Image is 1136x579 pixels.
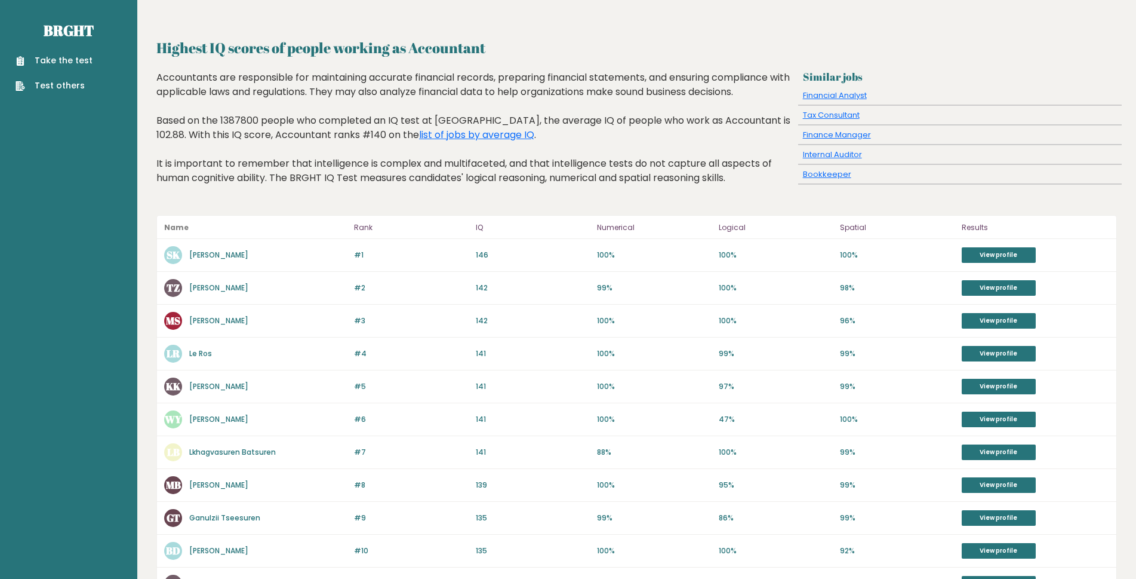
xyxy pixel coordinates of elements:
[962,445,1036,460] a: View profile
[354,480,469,491] p: #8
[719,381,833,392] p: 97%
[719,315,833,326] p: 100%
[597,250,712,261] p: 100%
[840,283,955,293] p: 98%
[719,348,833,359] p: 99%
[156,37,1117,59] h2: Highest IQ scores of people working as Accountant
[597,315,712,326] p: 100%
[189,348,212,359] a: Le Ros
[189,480,248,490] a: [PERSON_NAME]
[719,283,833,293] p: 100%
[476,447,590,458] p: 141
[354,283,469,293] p: #2
[189,546,248,556] a: [PERSON_NAME]
[476,250,590,261] p: 146
[167,248,180,262] text: SK
[962,346,1036,362] a: View profile
[476,513,590,523] p: 135
[167,347,180,360] text: LR
[189,513,260,523] a: Ganulzii Tseesuren
[840,381,955,392] p: 99%
[354,546,469,556] p: #10
[354,220,469,235] p: Rank
[476,546,590,556] p: 135
[962,247,1036,263] a: View profile
[167,445,180,459] text: LB
[962,280,1036,296] a: View profile
[597,220,712,235] p: Numerical
[164,412,182,426] text: WY
[840,414,955,425] p: 100%
[962,510,1036,526] a: View profile
[803,169,851,180] a: Bookkeeper
[597,414,712,425] p: 100%
[189,414,248,424] a: [PERSON_NAME]
[719,513,833,523] p: 86%
[164,222,189,232] b: Name
[840,546,955,556] p: 92%
[597,348,712,359] p: 100%
[962,477,1036,493] a: View profile
[719,250,833,261] p: 100%
[166,544,180,557] text: BD
[167,281,180,295] text: TZ
[719,220,833,235] p: Logical
[719,546,833,556] p: 100%
[803,129,871,140] a: Finance Manager
[166,314,180,327] text: MS
[156,71,794,203] div: Accountants are responsible for maintaining accurate financial records, preparing financial state...
[354,513,469,523] p: #9
[44,21,94,40] a: Brght
[840,513,955,523] p: 99%
[597,447,712,458] p: 88%
[476,315,590,326] p: 142
[189,315,248,326] a: [PERSON_NAME]
[962,412,1036,427] a: View profile
[354,381,469,392] p: #5
[354,348,469,359] p: #4
[719,480,833,491] p: 95%
[476,381,590,392] p: 141
[476,414,590,425] p: 141
[476,348,590,359] p: 141
[597,546,712,556] p: 100%
[16,54,93,67] a: Take the test
[840,250,955,261] p: 100%
[597,480,712,491] p: 100%
[803,149,862,160] a: Internal Auditor
[419,128,534,142] a: list of jobs by average IQ
[189,447,276,457] a: Lkhagvasuren Batsuren
[166,478,181,492] text: MB
[840,480,955,491] p: 99%
[597,513,712,523] p: 99%
[476,220,590,235] p: IQ
[167,511,180,525] text: GT
[354,447,469,458] p: #7
[840,220,955,235] p: Spatial
[962,220,1109,235] p: Results
[840,315,955,326] p: 96%
[719,414,833,425] p: 47%
[719,447,833,458] p: 100%
[962,543,1036,559] a: View profile
[354,250,469,261] p: #1
[476,480,590,491] p: 139
[476,283,590,293] p: 142
[962,313,1036,329] a: View profile
[189,283,248,293] a: [PERSON_NAME]
[962,379,1036,394] a: View profile
[803,71,1117,83] h3: Similar jobs
[189,381,248,391] a: [PERSON_NAME]
[597,283,712,293] p: 99%
[166,379,181,393] text: KK
[840,348,955,359] p: 99%
[354,315,469,326] p: #3
[16,79,93,92] a: Test others
[840,447,955,458] p: 99%
[803,109,860,121] a: Tax Consultant
[597,381,712,392] p: 100%
[189,250,248,260] a: [PERSON_NAME]
[803,90,867,101] a: Financial Analyst
[354,414,469,425] p: #6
